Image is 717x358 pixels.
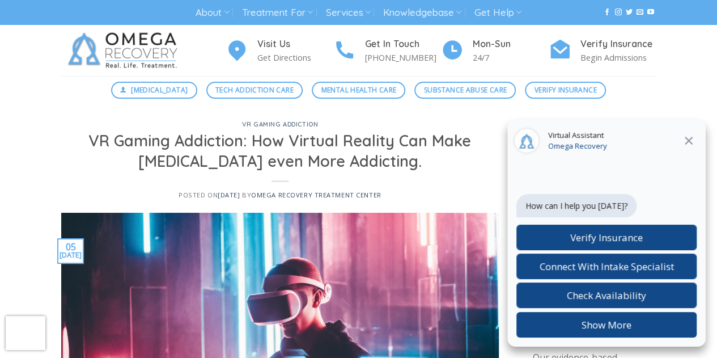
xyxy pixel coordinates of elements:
a: Treatment For [242,2,313,23]
a: Send us an email [637,9,643,16]
p: Begin Admissions [580,51,656,64]
a: Follow on Instagram [614,9,621,16]
a: Verify Insurance Begin Admissions [549,37,656,65]
a: Get Help [474,2,521,23]
a: [MEDICAL_DATA] [111,82,197,99]
p: 24/7 [473,51,549,64]
h4: Mon-Sun [473,37,549,52]
span: Tech Addiction Care [215,85,294,95]
iframe: reCAPTCHA [6,316,45,350]
a: Follow on YouTube [647,9,654,16]
span: Substance Abuse Care [424,85,507,95]
a: Follow on Twitter [626,9,633,16]
a: Substance Abuse Care [414,82,516,99]
span: by [242,191,381,199]
a: Mental Health Care [312,82,405,99]
h1: VR Gaming Addiction: How Virtual Reality Can Make [MEDICAL_DATA] even More Addicting. [75,131,486,171]
p: [PHONE_NUMBER] [365,51,441,64]
span: Posted on [179,191,240,199]
a: Get In Touch [PHONE_NUMBER] [333,37,441,65]
a: [DATE] [218,191,240,199]
h4: Visit Us [257,37,333,52]
span: [MEDICAL_DATA] [131,85,188,95]
a: Visit Us Get Directions [226,37,333,65]
span: Verify Insurance [534,85,597,95]
img: Omega Recovery [61,25,189,76]
a: Follow on Facebook [604,9,610,16]
a: Omega Recovery Treatment Center [251,191,381,199]
span: Mental Health Care [321,85,396,95]
a: Services [325,2,370,23]
a: About [196,2,229,23]
a: Tech Addiction Care [206,82,303,99]
a: Verify Insurance [525,82,606,99]
a: VR Gaming Addiction [241,120,318,128]
p: Get Directions [257,51,333,64]
a: Knowledgebase [383,2,461,23]
h4: Verify Insurance [580,37,656,52]
h4: Get In Touch [365,37,441,52]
